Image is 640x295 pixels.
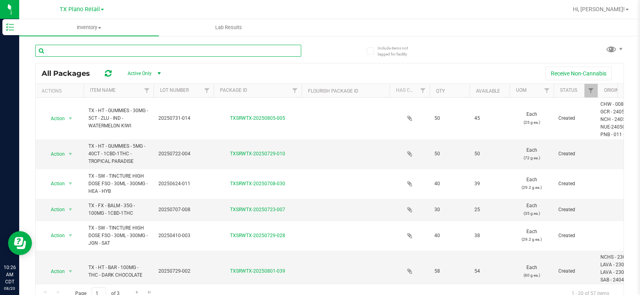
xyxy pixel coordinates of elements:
span: TX - FX - BALM - 35G - 100MG - 1CBD-1THC [88,202,149,217]
span: 39 [474,180,505,188]
span: Each [514,176,549,191]
p: 10:26 AM CDT [4,264,16,285]
span: 50 [474,150,505,158]
span: TX - SW - TINCTURE HIGH DOSE FSO - 30ML - 300MG - HEA - HYB [88,172,149,196]
span: Action [44,266,65,277]
span: select [66,113,76,124]
span: Each [514,264,549,279]
a: Filter [584,84,598,97]
span: 20250722-004 [158,150,209,158]
button: Receive Non-Cannabis [546,67,612,80]
a: TXSRWTX-20250708-030 [230,181,285,186]
span: TX - SW - TINCTURE HIGH DOSE FSO - 30ML - 300MG - JGN - SAT [88,224,149,247]
p: (60 g ea.) [514,271,549,279]
span: Action [44,148,65,160]
span: Created [558,180,593,188]
span: 20250729-002 [158,267,209,275]
span: Inventory [19,24,159,31]
span: 20250410-003 [158,232,209,240]
span: All Packages [42,69,98,78]
a: Inventory [19,19,159,36]
span: Action [44,113,65,124]
span: 20250624-011 [158,180,209,188]
a: UOM [516,87,526,93]
iframe: Resource center [8,231,32,255]
span: Created [558,206,593,214]
span: select [66,230,76,241]
a: Package ID [220,87,247,93]
span: 30 [434,206,465,214]
span: TX - HT - GUMMIES - 30MG - 5CT - ZLU - IND - WATERMELON KIWI [88,107,149,130]
a: Filter [416,84,430,97]
a: Filter [288,84,302,97]
a: Filter [200,84,214,97]
a: Lot Number [160,87,189,93]
a: Lab Results [159,19,298,36]
span: select [66,204,76,215]
a: Flourish Package ID [308,88,358,94]
span: Created [558,267,593,275]
span: Each [514,147,549,162]
span: Created [558,232,593,240]
a: TXSRWTX-20250729-010 [230,151,285,156]
input: Search Package ID, Item Name, SKU, Lot or Part Number... [35,45,301,57]
span: select [66,148,76,160]
p: (29.2 g ea.) [514,236,549,243]
p: (35 g ea.) [514,210,549,217]
span: 45 [474,115,505,122]
span: Lab Results [204,24,253,31]
a: Item Name [90,87,116,93]
span: TX - HT - GUMMIES - 5MG - 40CT - 1CBD-1THC - TROPICAL PARADISE [88,143,149,166]
span: 20250731-014 [158,115,209,122]
span: 40 [434,232,465,240]
span: 20250707-008 [158,206,209,214]
p: (25 g ea.) [514,119,549,126]
span: Action [44,178,65,189]
span: Created [558,115,593,122]
div: Actions [42,88,80,94]
span: 54 [474,267,505,275]
a: Qty [436,88,445,94]
span: Action [44,204,65,215]
span: 40 [434,180,465,188]
span: Each [514,111,549,126]
a: TXSRWTX-20250729-028 [230,233,285,238]
p: (29.2 g ea.) [514,184,549,191]
span: 25 [474,206,505,214]
a: Status [560,87,577,93]
span: select [66,178,76,189]
span: 38 [474,232,505,240]
span: Each [514,202,549,217]
span: 50 [434,150,465,158]
span: select [66,266,76,277]
span: Each [514,228,549,243]
span: 50 [434,115,465,122]
a: Filter [540,84,554,97]
span: Created [558,150,593,158]
inline-svg: Inventory [6,23,14,31]
a: TXSRWTX-20250805-005 [230,115,285,121]
span: TX Plano Retail [60,6,100,13]
p: (72 g ea.) [514,154,549,162]
p: 08/20 [4,285,16,291]
a: Available [476,88,500,94]
span: Action [44,230,65,241]
a: Filter [140,84,154,97]
span: Include items not tagged for facility [378,45,418,57]
span: 58 [434,267,465,275]
th: Has COA [390,84,430,98]
a: TXSRWTX-20250723-007 [230,207,285,212]
span: TX - HT - BAR - 100MG - THC - DARK CHOCOLATE [88,264,149,279]
span: Hi, [PERSON_NAME]! [573,6,625,12]
a: TXSRWTX-20250801-039 [230,268,285,274]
